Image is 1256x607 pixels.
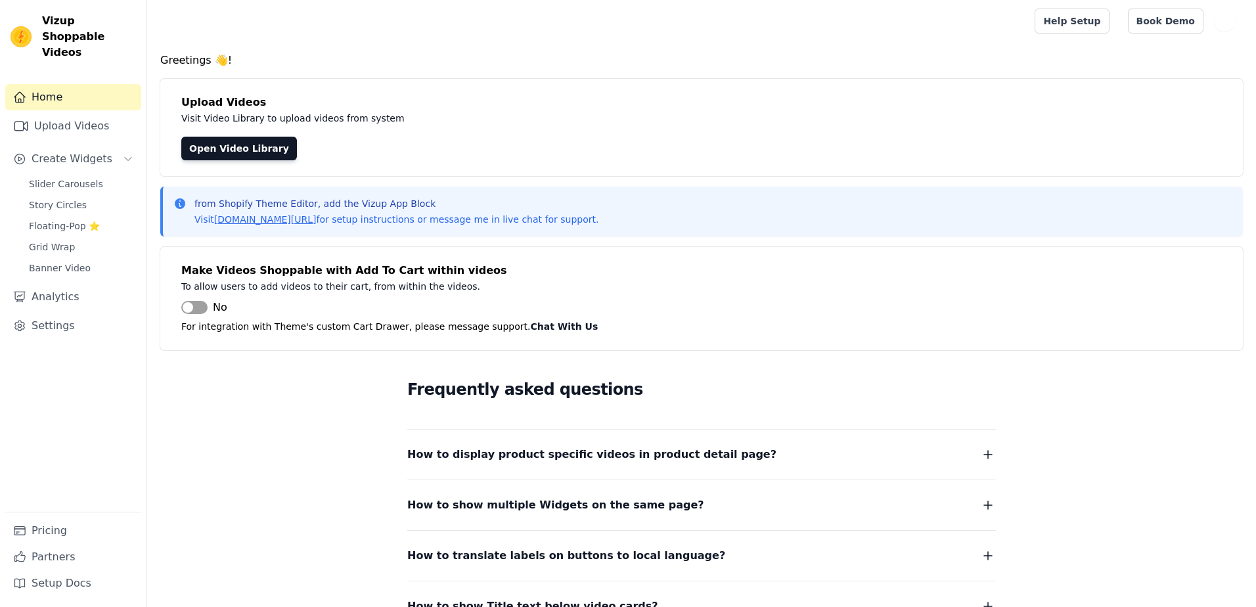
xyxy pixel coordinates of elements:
a: Partners [5,544,141,570]
p: To allow users to add videos to their cart, from within the videos. [181,279,770,294]
a: Grid Wrap [21,238,141,256]
a: Upload Videos [5,113,141,139]
a: Banner Video [21,259,141,277]
a: Setup Docs [5,570,141,596]
button: How to translate labels on buttons to local language? [407,547,996,565]
button: How to display product specific videos in product detail page? [407,445,996,464]
img: Vizup [11,26,32,47]
a: Home [5,84,141,110]
button: Create Widgets [5,146,141,172]
span: How to show multiple Widgets on the same page? [407,496,704,514]
a: Floating-Pop ⭐ [21,217,141,235]
span: How to translate labels on buttons to local language? [407,547,725,565]
p: Visit for setup instructions or message me in live chat for support. [194,213,598,226]
button: How to show multiple Widgets on the same page? [407,496,996,514]
a: Analytics [5,284,141,310]
a: Help Setup [1035,9,1109,34]
span: Slider Carousels [29,177,103,191]
span: Grid Wrap [29,240,75,254]
h2: Frequently asked questions [407,376,996,403]
a: Pricing [5,518,141,544]
a: Slider Carousels [21,175,141,193]
h4: Make Videos Shoppable with Add To Cart within videos [181,263,1222,279]
p: For integration with Theme's custom Cart Drawer, please message support. [181,319,1222,334]
p: from Shopify Theme Editor, add the Vizup App Block [194,197,598,210]
a: Open Video Library [181,137,297,160]
span: Create Widgets [32,151,112,167]
span: Story Circles [29,198,87,212]
span: How to display product specific videos in product detail page? [407,445,776,464]
a: Story Circles [21,196,141,214]
span: Banner Video [29,261,91,275]
a: Book Demo [1128,9,1203,34]
h4: Greetings 👋! [160,53,1243,68]
span: No [213,300,227,315]
h4: Upload Videos [181,95,1222,110]
span: Floating-Pop ⭐ [29,219,100,233]
a: [DOMAIN_NAME][URL] [214,214,317,225]
button: No [181,300,227,315]
p: Visit Video Library to upload videos from system [181,110,770,126]
a: Settings [5,313,141,339]
span: Vizup Shoppable Videos [42,13,136,60]
button: Chat With Us [531,319,598,334]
